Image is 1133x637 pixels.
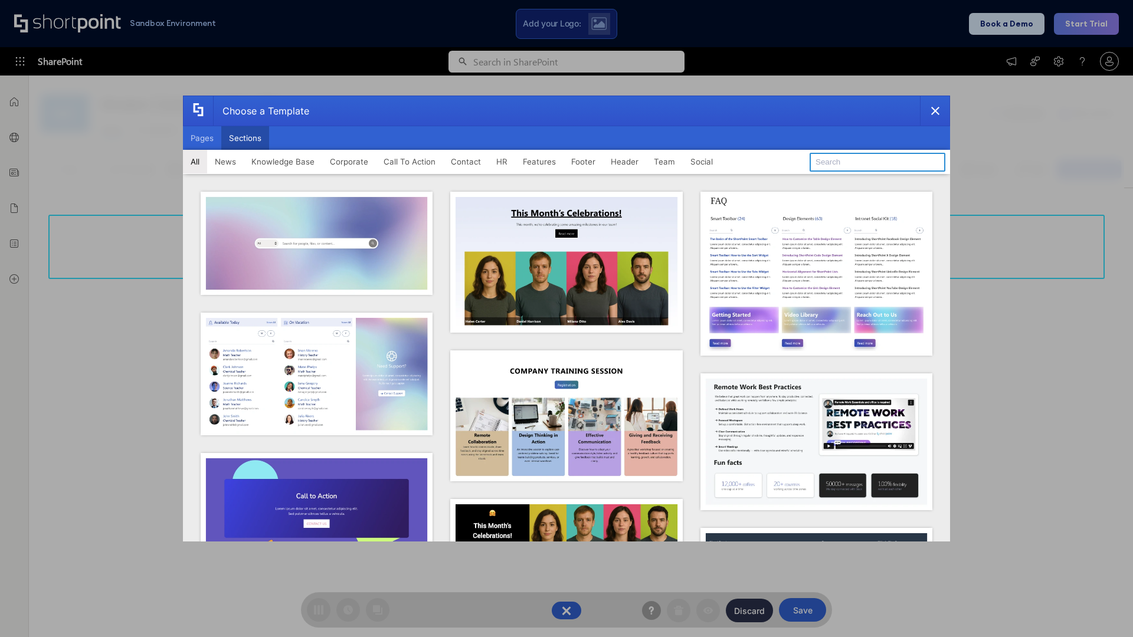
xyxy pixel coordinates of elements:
[443,150,489,173] button: Contact
[207,150,244,173] button: News
[183,126,221,150] button: Pages
[213,96,309,126] div: Choose a Template
[183,150,207,173] button: All
[683,150,721,173] button: Social
[183,96,950,541] div: template selector
[376,150,443,173] button: Call To Action
[603,150,646,173] button: Header
[489,150,515,173] button: HR
[244,150,322,173] button: Knowledge Base
[515,150,564,173] button: Features
[646,150,683,173] button: Team
[810,153,945,172] input: Search
[322,150,376,173] button: Corporate
[564,150,603,173] button: Footer
[221,126,269,150] button: Sections
[1074,580,1133,637] iframe: Chat Widget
